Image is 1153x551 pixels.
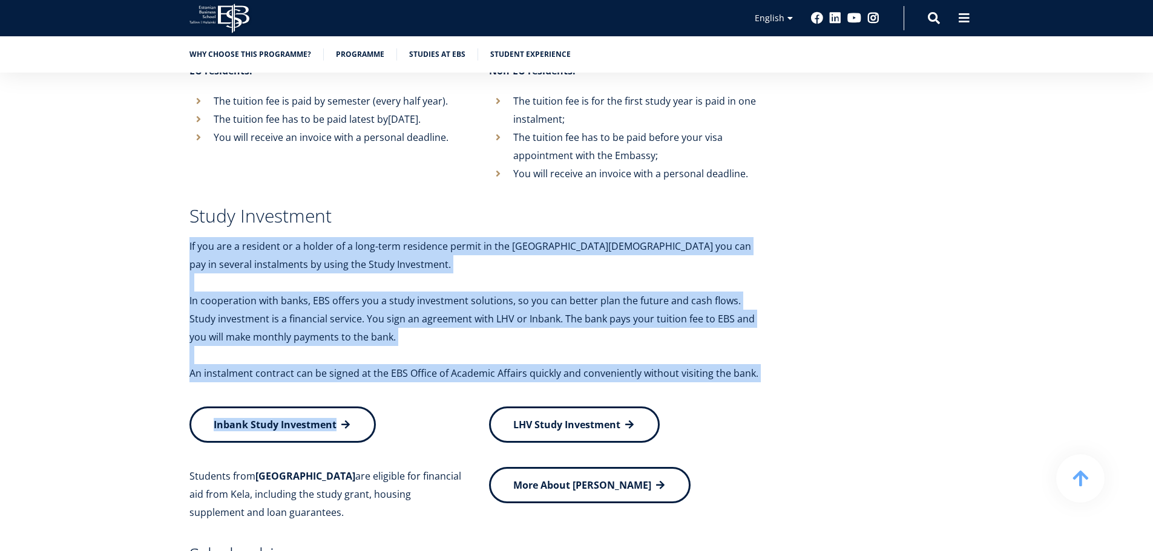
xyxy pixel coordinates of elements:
[489,406,660,443] a: LHV Study Investment
[847,12,861,24] a: Youtube
[489,467,691,503] a: More About [PERSON_NAME]
[14,168,113,179] span: One-year MBA (in Estonian)
[189,364,764,382] p: An instalment contract can be signed at the EBS Office of Academic Affairs quickly and convenient...
[3,184,11,192] input: Two-year MBA
[214,418,337,431] span: Inbank Study Investment
[14,184,66,195] span: Two-year MBA
[189,406,376,443] a: Inbank Study Investment
[513,478,651,492] span: More About [PERSON_NAME]
[489,92,764,128] li: The tuition fee is for the first study year is paid in one instalment;
[489,128,764,165] li: The tuition fee has to be paid before your visa appointment with the Embassy;
[409,48,465,60] a: Studies at EBS
[513,418,620,431] span: LHV Study Investment
[388,112,421,126] b: [DATE].
[189,237,764,273] p: If you are a resident or a holder of a long-term residence permit in the [GEOGRAPHIC_DATA][DEMOGR...
[255,469,355,483] strong: [GEOGRAPHIC_DATA]
[489,165,764,183] li: You will receive an invoice with a personal deadline.
[189,292,764,346] p: In cooperation with banks, EBS offers you a study investment solutions, so you can better plan th...
[490,48,571,60] a: Student experience
[287,1,326,11] span: Last Name
[336,48,384,60] a: Programme
[189,48,311,60] a: Why choose this programme?
[189,128,465,146] li: You will receive an invoice with a personal deadline.
[189,207,764,225] h3: Study Investment
[14,200,116,210] span: Technology Innovation MBA
[3,169,11,177] input: One-year MBA (in Estonian)
[829,12,841,24] a: Linkedin
[189,467,465,521] p: Students from are eligible for financial aid from Kela, including the study grant, housing supple...
[867,12,879,24] a: Instagram
[189,110,465,128] li: The tuition fee has to be paid latest by
[811,12,823,24] a: Facebook
[3,200,11,208] input: Technology Innovation MBA
[189,92,465,110] li: The tuition fee is paid by semester (every half year).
